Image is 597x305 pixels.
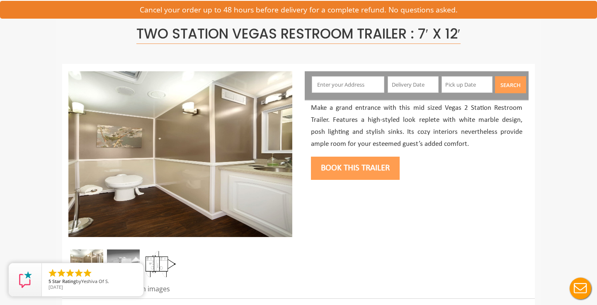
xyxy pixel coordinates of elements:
[52,278,76,284] span: Star Rating
[56,268,66,278] li: 
[442,76,493,93] input: Pick up Date
[311,157,400,180] button: Book this trailer
[388,76,439,93] input: Delivery Date
[311,102,522,150] p: Make a grand entrance with this mid sized Vegas 2 Station Restroom Trailer. Features a high-style...
[68,71,292,237] img: Side view of two station restroom trailer with separate doors for males and females
[74,268,84,278] li: 
[49,279,137,285] span: by
[81,278,109,284] span: Yeshiva Of S.
[17,271,34,288] img: Review Rating
[68,284,292,298] div: Products may vary from images
[312,76,385,93] input: Enter your Address
[136,24,460,44] span: Two Station Vegas Restroom Trailer : 7′ x 12′
[49,284,63,290] span: [DATE]
[495,76,526,93] button: Search
[49,278,51,284] span: 5
[107,249,140,278] img: Side view of two station restroom trailer with separate doors for males and females
[564,272,597,305] button: Live Chat
[83,268,92,278] li: 
[65,268,75,278] li: 
[48,268,58,278] li: 
[143,249,176,278] img: Floor Plan of 2 station restroom with sink and toilet
[70,249,103,278] img: Inside of complete restroom with a stall and mirror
